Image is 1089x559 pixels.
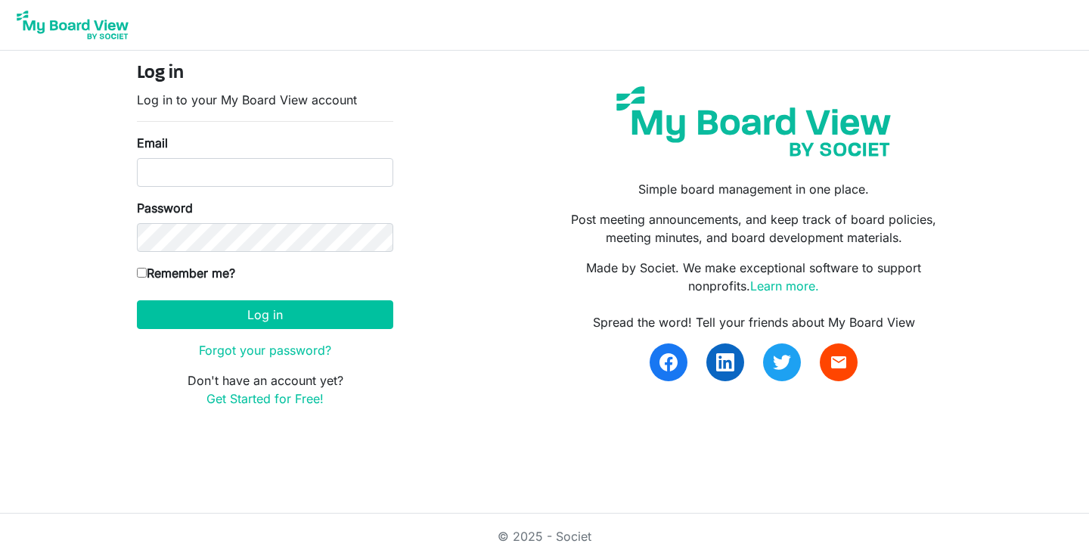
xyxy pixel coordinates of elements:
img: facebook.svg [659,353,678,371]
a: email [820,343,858,381]
p: Simple board management in one place. [556,180,952,198]
label: Email [137,134,168,152]
img: My Board View Logo [12,6,133,44]
div: Spread the word! Tell your friends about My Board View [556,313,952,331]
p: Log in to your My Board View account [137,91,393,109]
p: Post meeting announcements, and keep track of board policies, meeting minutes, and board developm... [556,210,952,247]
a: Forgot your password? [199,343,331,358]
a: Learn more. [750,278,819,293]
label: Remember me? [137,264,235,282]
h4: Log in [137,63,393,85]
a: © 2025 - Societ [498,529,591,544]
img: twitter.svg [773,353,791,371]
p: Don't have an account yet? [137,371,393,408]
a: Get Started for Free! [206,391,324,406]
span: email [830,353,848,371]
label: Password [137,199,193,217]
input: Remember me? [137,268,147,278]
img: my-board-view-societ.svg [605,75,902,168]
img: linkedin.svg [716,353,734,371]
p: Made by Societ. We make exceptional software to support nonprofits. [556,259,952,295]
button: Log in [137,300,393,329]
